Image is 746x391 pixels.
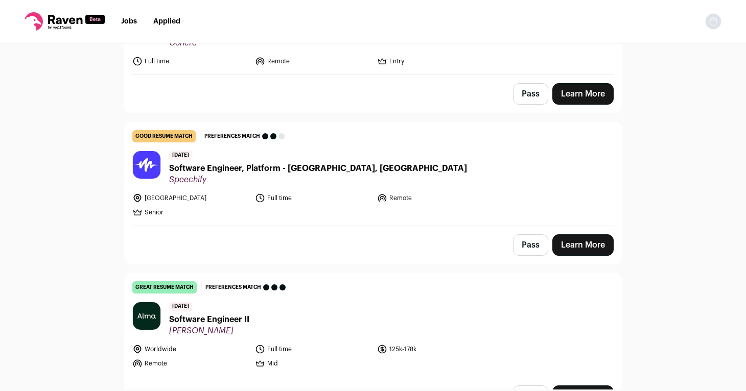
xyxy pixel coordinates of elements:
img: nopic.png [705,13,721,30]
span: Software Engineer, Platform - [GEOGRAPHIC_DATA], [GEOGRAPHIC_DATA] [169,162,467,175]
span: Speechify [169,175,467,185]
span: [DATE] [169,302,192,311]
li: Full time [255,344,371,354]
span: Software Engineer II [169,313,249,326]
span: [PERSON_NAME] [169,326,249,336]
li: Mid [255,358,371,369]
a: good resume match Preferences match [DATE] Software Engineer, Platform - [GEOGRAPHIC_DATA], [GEOG... [124,122,622,226]
li: Remote [132,358,249,369]
li: Remote [255,56,371,66]
a: Learn More [552,83,614,105]
a: Applied [153,18,180,25]
img: 026cc35809311526244e7045dcbe1b0bf8c83368e9edc452ae17360796073f98.jpg [133,302,160,330]
a: Jobs [121,18,137,25]
li: Full time [255,193,371,203]
li: Worldwide [132,344,249,354]
span: [DATE] [169,151,192,160]
li: 125k-178k [377,344,494,354]
li: Full time [132,56,249,66]
div: good resume match [132,130,196,142]
button: Open dropdown [705,13,721,30]
li: [GEOGRAPHIC_DATA] [132,193,249,203]
span: Preferences match [204,131,260,141]
a: great resume match Preferences match [DATE] Software Engineer II [PERSON_NAME] Worldwide Full tim... [124,273,622,377]
img: 59b05ed76c69f6ff723abab124283dfa738d80037756823f9fc9e3f42b66bce3.jpg [133,151,160,179]
li: Entry [377,56,494,66]
li: Remote [377,193,494,203]
div: great resume match [132,281,197,294]
a: Learn More [552,234,614,256]
button: Pass [513,234,548,256]
button: Pass [513,83,548,105]
span: Preferences match [205,282,261,292]
li: Senior [132,207,249,217]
